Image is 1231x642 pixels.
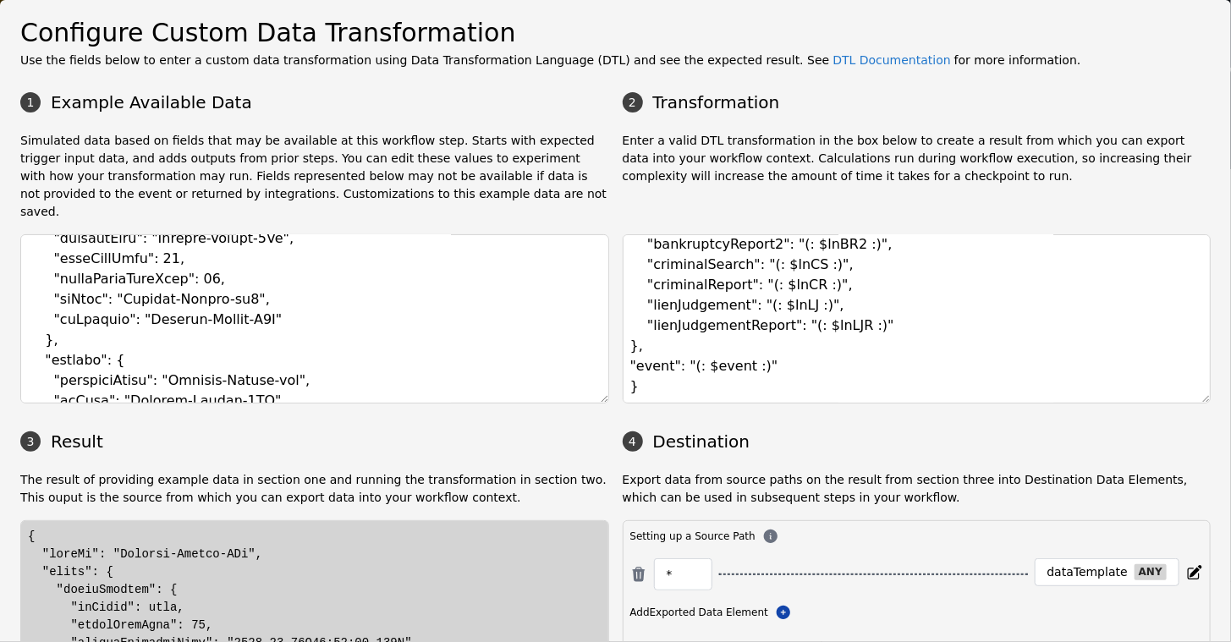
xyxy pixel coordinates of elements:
[20,431,41,452] div: 3
[20,92,41,112] div: 1
[623,132,1212,221] p: Enter a valid DTL transformation in the box below to create a result from which you can export da...
[630,604,1204,621] div: Add Exported Data Element
[1047,565,1128,580] div: dataTemplate
[20,90,609,115] h3: Example Available Data
[623,431,643,452] div: 4
[20,471,609,507] p: The result of providing example data in section one and running the transformation in section two...
[623,234,1212,403] textarea: { "userId": "(: $event.customer.externalId :)", "ekata": "(: $ekata :)", "lexisNexis": { "rollupP...
[20,14,1211,52] h2: Configure Custom Data Transformation
[1135,564,1167,580] div: any
[623,90,1212,115] h3: Transformation
[623,471,1212,507] p: Export data from source paths on the result from section three into Destination Data Elements, wh...
[20,234,609,403] textarea: { "lorem": { "ipsumd": { "si": "Ametcon-Adipis-E23", "seddoeiusmoDtem": "Incidid-Utlabo-etD" }, "...
[20,132,609,221] p: Simulated data based on fields that may be available at this workflow step. Starts with expected ...
[623,92,643,112] div: 2
[833,53,951,67] a: DTL Documentation
[954,53,1081,67] span: for more information.
[623,429,1212,454] h3: Destination
[667,564,700,584] input: Enter a Source Path
[20,53,829,67] span: Use the fields below to enter a custom data transformation using Data Transformation Language (DT...
[630,528,1204,545] div: Setting up a Source Path
[20,429,609,454] h3: Result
